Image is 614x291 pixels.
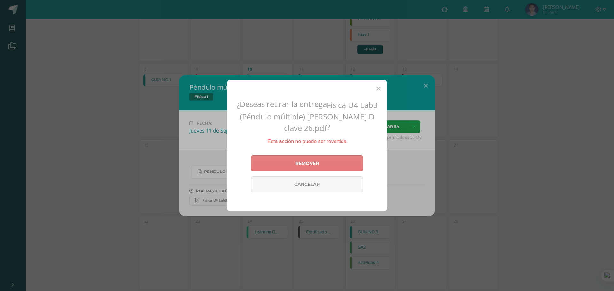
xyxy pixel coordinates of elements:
[251,176,363,192] a: Cancelar
[251,155,363,171] a: Remover
[376,85,381,92] span: Close (Esc)
[235,99,379,133] h2: ¿Deseas retirar la entrega ?
[240,100,378,133] span: Fisica U4 Lab3 (Péndulo múltiple) [PERSON_NAME] D clave 26.pdf
[267,139,346,144] span: Esta acción no puede ser revertida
